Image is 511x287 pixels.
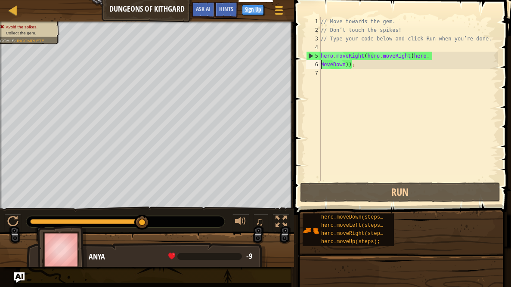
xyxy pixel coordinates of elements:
[306,26,321,34] div: 2
[321,214,386,220] span: hero.moveDown(steps);
[303,222,319,239] img: portrait.png
[89,251,259,262] div: Anya
[321,222,386,228] span: hero.moveLeft(steps);
[232,214,249,231] button: Adjust volume
[6,25,37,29] span: Avoid the spikes.
[306,34,321,43] div: 3
[255,215,264,228] span: ♫
[273,214,290,231] button: Toggle fullscreen
[4,214,22,231] button: Ctrl + P: Play
[192,2,215,18] button: Ask AI
[219,5,233,13] span: Hints
[306,43,321,52] div: 4
[246,251,252,262] span: -9
[307,52,321,60] div: 5
[242,5,264,15] button: Sign Up
[268,2,290,22] button: Show game menu
[300,182,501,202] button: Run
[306,17,321,26] div: 1
[321,239,380,245] span: hero.moveUp(steps);
[17,38,44,43] span: Incomplete
[37,226,87,274] img: thang_avatar_frame.png
[14,272,25,283] button: Ask AI
[168,253,252,260] div: health: -9 / 11
[6,31,36,35] span: Collect the gem.
[306,69,321,77] div: 7
[306,60,321,69] div: 6
[15,38,17,43] span: :
[321,231,389,237] span: hero.moveRight(steps);
[254,214,268,231] button: ♫
[196,5,211,13] span: Ask AI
